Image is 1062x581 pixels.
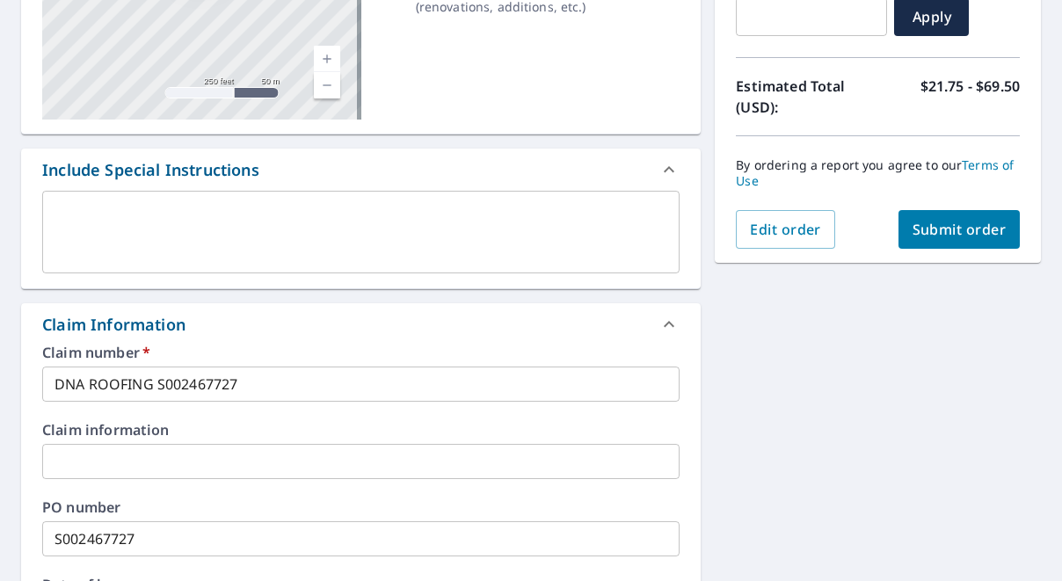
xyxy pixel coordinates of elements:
[898,210,1021,249] button: Submit order
[314,72,340,98] a: Current Level 17, Zoom Out
[913,220,1007,239] span: Submit order
[314,46,340,72] a: Current Level 17, Zoom In
[736,76,877,118] p: Estimated Total (USD):
[42,423,680,437] label: Claim information
[736,157,1020,189] p: By ordering a report you agree to our
[21,149,701,191] div: Include Special Instructions
[736,210,835,249] button: Edit order
[908,7,955,26] span: Apply
[21,303,701,345] div: Claim Information
[42,500,680,514] label: PO number
[750,220,821,239] span: Edit order
[42,158,259,182] div: Include Special Instructions
[42,345,680,359] label: Claim number
[920,76,1020,118] p: $21.75 - $69.50
[736,156,1014,189] a: Terms of Use
[42,313,185,337] div: Claim Information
